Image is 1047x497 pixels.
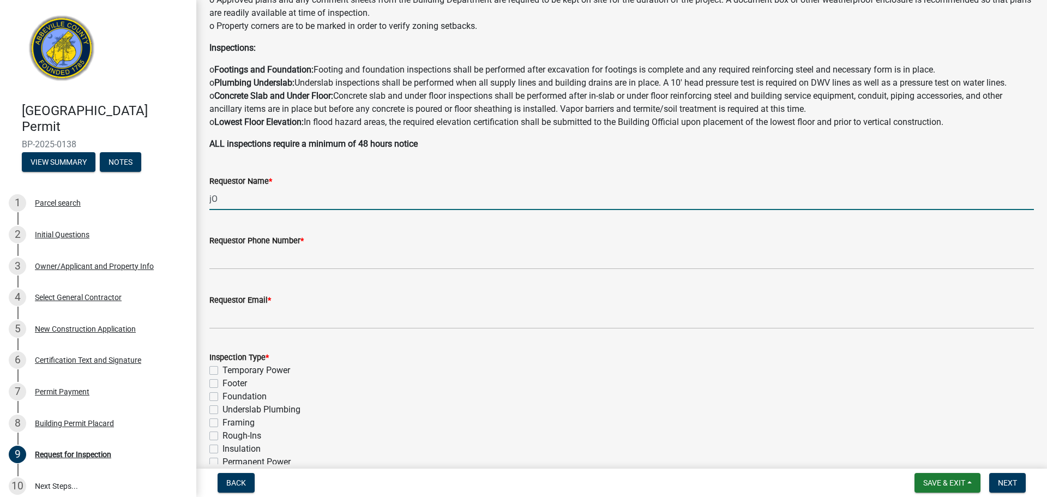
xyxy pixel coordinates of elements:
[222,390,267,403] label: Foundation
[209,297,271,304] label: Requestor Email
[214,77,294,88] strong: Plumbing Underslab:
[9,415,26,432] div: 8
[214,64,314,75] strong: Footings and Foundation:
[9,289,26,306] div: 4
[222,403,300,416] label: Underslab Plumbing
[9,226,26,243] div: 2
[100,152,141,172] button: Notes
[35,388,89,396] div: Permit Payment
[35,325,136,333] div: New Construction Application
[998,478,1017,487] span: Next
[9,258,26,275] div: 3
[35,294,122,301] div: Select General Contractor
[209,354,269,362] label: Inspection Type
[222,377,247,390] label: Footer
[222,416,255,429] label: Framing
[989,473,1026,493] button: Next
[923,478,965,487] span: Save & Exit
[222,442,261,456] label: Insulation
[209,178,272,185] label: Requestor Name
[22,11,102,92] img: Abbeville County, South Carolina
[100,158,141,167] wm-modal-confirm: Notes
[209,237,304,245] label: Requestor Phone Number
[35,262,154,270] div: Owner/Applicant and Property Info
[214,117,304,127] strong: Lowest Floor Elevation:
[209,43,256,53] strong: Inspections:
[22,158,95,167] wm-modal-confirm: Summary
[9,383,26,400] div: 7
[209,139,418,149] strong: ALL inspections require a minimum of 48 hours notice
[218,473,255,493] button: Back
[226,478,246,487] span: Back
[9,194,26,212] div: 1
[9,320,26,338] div: 5
[9,446,26,463] div: 9
[35,451,111,458] div: Request for Inspection
[35,199,81,207] div: Parcel search
[9,477,26,495] div: 10
[222,456,291,469] label: Permanent Power
[914,473,980,493] button: Save & Exit
[35,231,89,238] div: Initial Questions
[222,429,261,442] label: Rough-Ins
[35,420,114,427] div: Building Permit Placard
[22,152,95,172] button: View Summary
[209,63,1034,129] p: o Footing and foundation inspections shall be performed after excavation for footings is complete...
[22,103,188,135] h4: [GEOGRAPHIC_DATA] Permit
[222,364,290,377] label: Temporary Power
[9,351,26,369] div: 6
[35,356,141,364] div: Certification Text and Signature
[214,91,333,101] strong: Concrete Slab and Under Floor:
[22,139,174,149] span: BP-2025-0138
